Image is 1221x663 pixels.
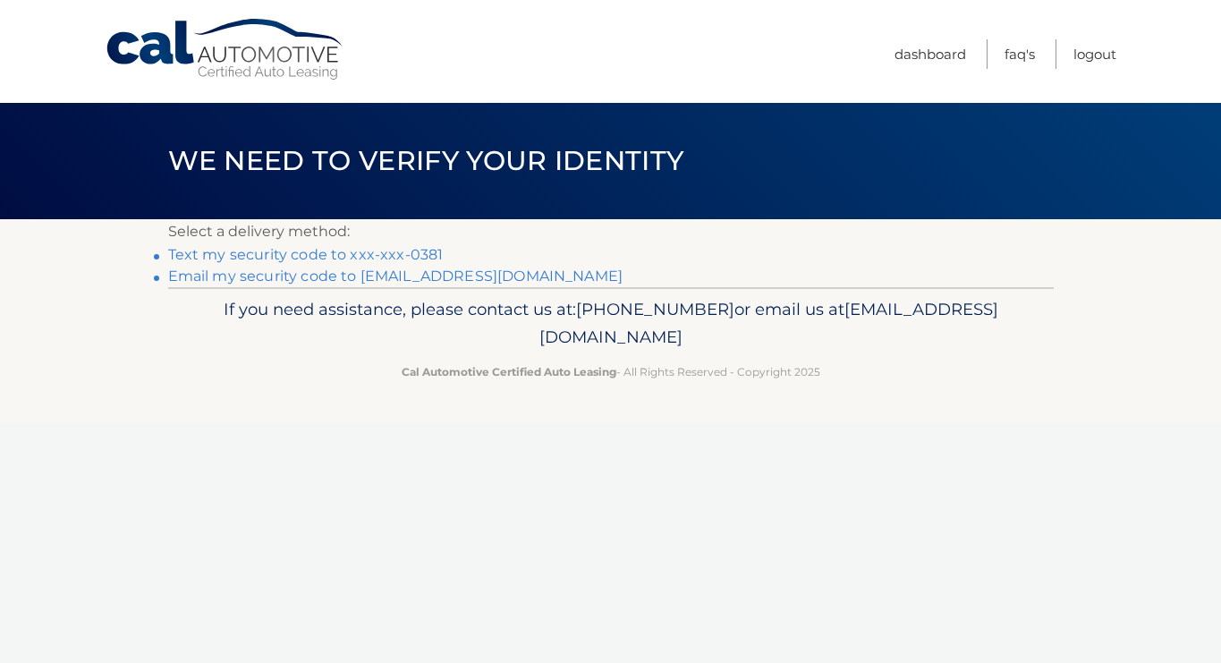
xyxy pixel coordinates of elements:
span: [PHONE_NUMBER] [576,299,734,319]
a: Dashboard [895,39,966,69]
span: We need to verify your identity [168,144,684,177]
p: - All Rights Reserved - Copyright 2025 [180,362,1042,381]
a: FAQ's [1005,39,1035,69]
p: If you need assistance, please contact us at: or email us at [180,295,1042,353]
a: Cal Automotive [105,18,346,81]
a: Text my security code to xxx-xxx-0381 [168,246,444,263]
a: Email my security code to [EMAIL_ADDRESS][DOMAIN_NAME] [168,268,623,285]
a: Logout [1073,39,1116,69]
p: Select a delivery method: [168,219,1054,244]
strong: Cal Automotive Certified Auto Leasing [402,365,616,378]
